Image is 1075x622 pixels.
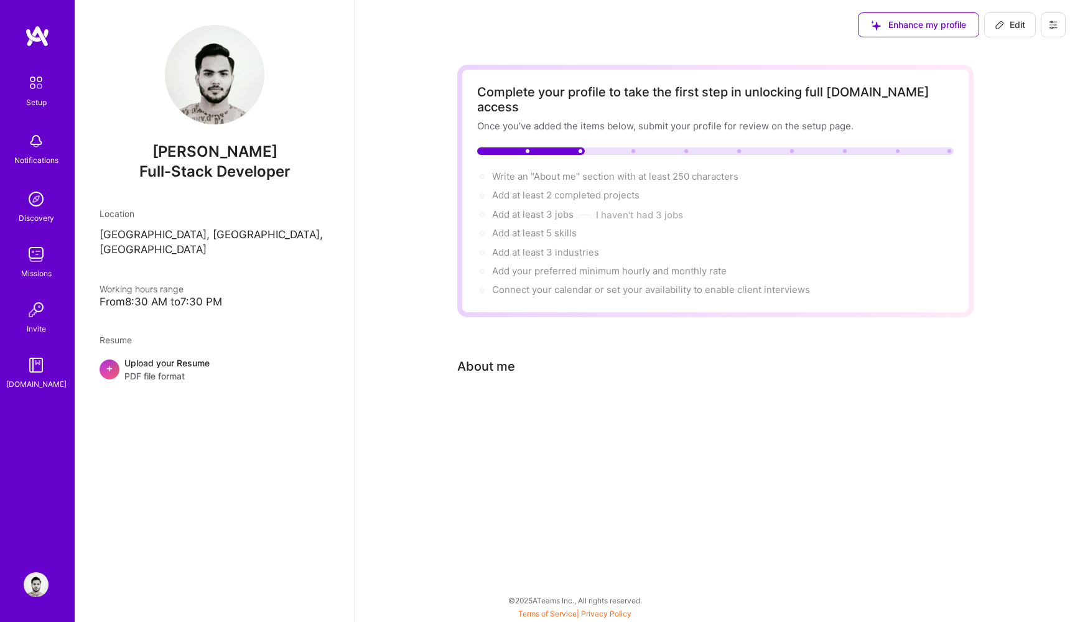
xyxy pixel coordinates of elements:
[581,609,631,618] a: Privacy Policy
[492,284,810,295] span: Connect your calendar or set your availability to enable client interviews
[6,378,67,391] div: [DOMAIN_NAME]
[492,227,577,239] span: Add at least 5 skills
[24,242,49,267] img: teamwork
[21,572,52,597] a: User Avatar
[75,585,1075,616] div: © 2025 ATeams Inc., All rights reserved.
[100,284,184,294] span: Working hours range
[492,170,741,182] span: Write an "About me" section with at least 250 characters
[984,12,1036,37] button: Edit
[124,369,210,383] span: PDF file format
[518,609,631,618] span: |
[24,187,49,211] img: discovery
[596,208,683,221] button: I haven't had 3 jobs
[100,142,330,161] span: [PERSON_NAME]
[871,19,966,31] span: Enhance my profile
[165,25,264,124] img: User Avatar
[457,357,515,376] div: About me
[14,154,58,167] div: Notifications
[25,25,50,47] img: logo
[19,211,54,225] div: Discovery
[24,353,49,378] img: guide book
[24,129,49,154] img: bell
[24,572,49,597] img: User Avatar
[21,267,52,280] div: Missions
[871,21,881,30] i: icon SuggestedTeams
[492,208,574,220] span: Add at least 3 jobs
[995,19,1025,31] span: Edit
[124,356,210,383] div: Upload your Resume
[139,162,291,180] span: Full-Stack Developer
[27,322,46,335] div: Invite
[100,207,330,220] div: Location
[106,361,113,374] span: +
[492,189,640,201] span: Add at least 2 completed projects
[100,295,330,309] div: From 8:30 AM to 7:30 PM
[518,609,577,618] a: Terms of Service
[477,85,954,114] div: Complete your profile to take the first step in unlocking full [DOMAIN_NAME] access
[492,246,599,258] span: Add at least 3 industries
[26,96,47,109] div: Setup
[477,119,954,132] div: Once you’ve added the items below, submit your profile for review on the setup page.
[100,335,132,345] span: Resume
[24,297,49,322] img: Invite
[858,12,979,37] button: Enhance my profile
[100,356,330,383] div: +Upload your ResumePDF file format
[100,228,330,258] p: [GEOGRAPHIC_DATA], [GEOGRAPHIC_DATA], [GEOGRAPHIC_DATA]
[23,70,49,96] img: setup
[492,265,727,277] span: Add your preferred minimum hourly and monthly rate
